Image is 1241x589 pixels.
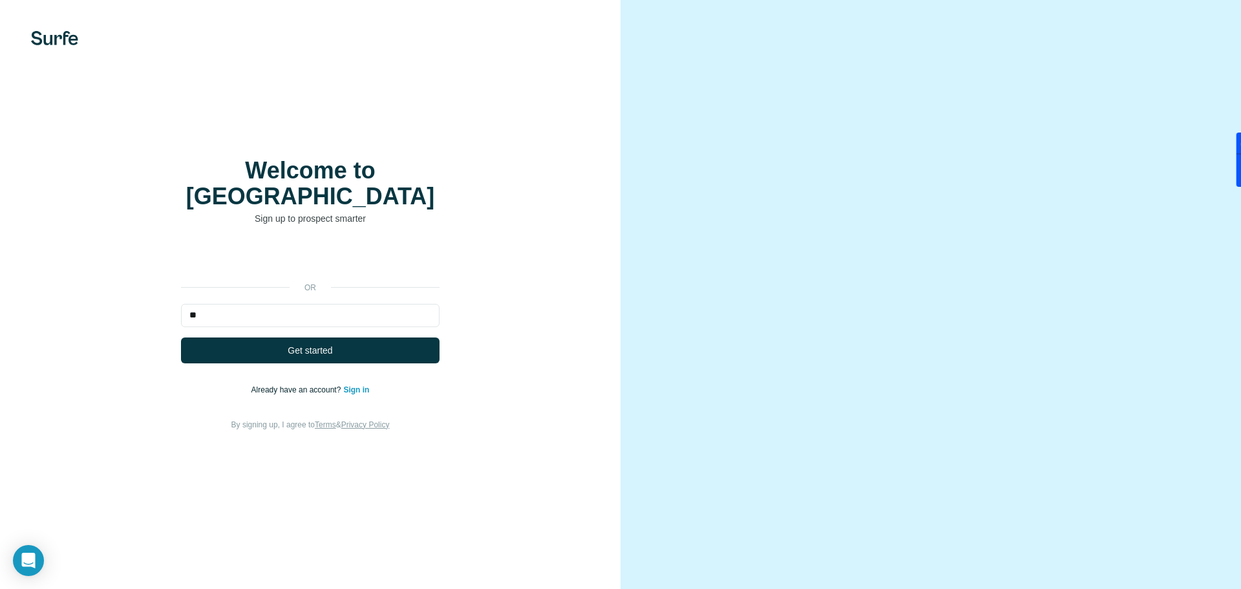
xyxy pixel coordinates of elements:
p: or [290,282,331,294]
h1: Welcome to [GEOGRAPHIC_DATA] [181,158,440,209]
a: Sign in [343,385,369,394]
a: Terms [315,420,336,429]
p: Sign up to prospect smarter [181,212,440,225]
span: Get started [288,344,332,357]
button: Get started [181,337,440,363]
iframe: Przycisk Zaloguj się przez Google [175,244,446,273]
span: Already have an account? [251,385,344,394]
img: Surfe's logo [31,31,78,45]
span: By signing up, I agree to & [231,420,390,429]
div: Open Intercom Messenger [13,545,44,576]
a: Privacy Policy [341,420,390,429]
